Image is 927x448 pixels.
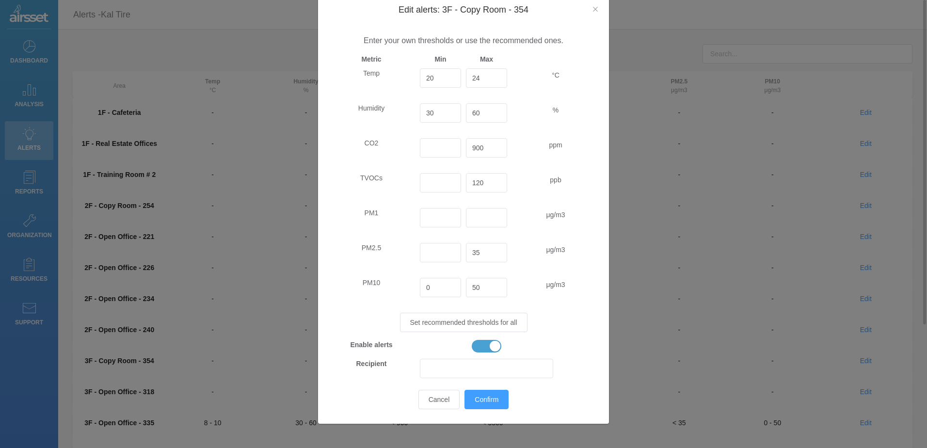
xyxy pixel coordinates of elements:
strong: Max [480,55,493,63]
button: Confirm [464,390,509,409]
span: °C [512,70,599,80]
span: Set recommended thresholds for all [410,319,517,326]
strong: Metric [361,55,381,63]
label: PM10 [363,278,381,288]
span: μg/m3 [512,245,599,255]
button: Close [591,4,599,16]
button: Set recommended thresholds for all [400,313,527,332]
span: μg/m3 [512,280,599,290]
strong: Min [434,55,446,63]
span: % [512,105,599,115]
span: ppm [512,140,599,150]
span: Cancel [429,396,450,403]
p: Enter your own thresholds or use the recommended ones. [328,35,599,47]
span: ppb [512,175,599,185]
label: Temp [363,68,380,79]
label: Humidity [358,103,384,113]
strong: Recipient [356,360,386,368]
label: PM2.5 [362,243,381,253]
label: TVOCs [360,173,383,183]
strong: Enable alerts [350,341,392,349]
span: Edit alerts: 3F - Copy Room - 354 [399,5,528,15]
label: CO2 [365,138,379,148]
span: μg/m3 [512,210,599,220]
button: Cancel [418,390,460,409]
label: PM1 [365,208,379,218]
span: Confirm [475,396,498,403]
